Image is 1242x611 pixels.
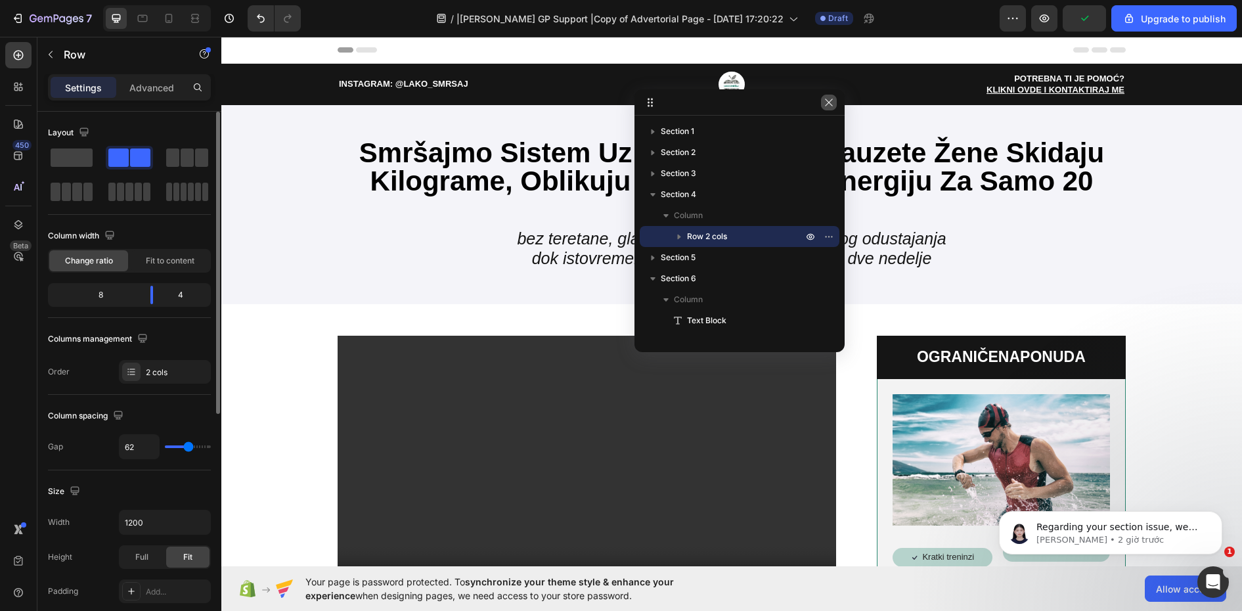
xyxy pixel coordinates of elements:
div: Beta [10,240,32,251]
p: 7 [86,11,92,26]
button: 7 [5,5,98,32]
video: Video [116,299,615,579]
span: Fit to content [146,255,194,267]
span: Regarding your section issue, we have transferred it to technical team and will keep you posted a... [57,38,227,114]
i: bez teretane, gladovanja i osećaja krivice zbog odustajanja [296,192,724,211]
p: Row [64,47,175,62]
span: Section 3 [661,167,696,180]
div: 450 [12,140,32,150]
i: dok istovremeno vide prve rezultate već za dve nedelje [311,212,711,231]
p: Message from Alice, sent 2 giờ trước [57,51,227,62]
div: 8 [51,286,140,304]
div: Add... [146,586,208,598]
p: Plan ishrane [817,510,864,521]
img: gempages_585750023652770499-bba15a79-c20c-47b3-91fd-f4840b9644e0.png [671,357,889,489]
div: 4 [164,286,208,304]
div: Column width [48,227,118,245]
iframe: Intercom live chat [1197,566,1229,598]
div: 2 cols [146,367,208,378]
span: Change ratio [65,255,113,267]
span: Section 6 [661,272,696,285]
div: Undo/Redo [248,5,301,32]
iframe: Intercom notifications tin nhắn [979,484,1242,576]
strong: smršajmo sistem uz pomoć kojeg zauzete žene skidaju kilograme, oblikuju telo i vraćaju energiju z... [138,101,883,188]
p: Advanced [129,81,174,95]
p: OGRANI PONUDA [667,311,893,330]
span: 1 [1224,547,1235,557]
span: Row 1 col [687,335,722,348]
span: synchronize your theme style & enhance your experience [305,576,674,601]
span: Section 1 [661,125,694,138]
span: Text Block [687,314,726,327]
span: Draft [828,12,848,24]
div: Size [48,483,83,501]
span: Column [674,209,703,222]
span: Row 2 cols [687,230,727,243]
input: Auto [120,510,210,534]
span: Section 4 [661,188,696,201]
span: |[PERSON_NAME] GP Support |Copy of Advertorial Page - [DATE] 17:20:22 [456,12,784,26]
span: Column [674,293,703,306]
span: Allow access [1156,582,1215,596]
div: Order [48,366,70,378]
div: Column spacing [48,407,126,425]
div: Layout [48,124,92,142]
span: Your page is password protected. To when designing pages, we need access to your store password. [305,575,725,602]
a: Klikni ovde i kontaktiraj me [765,48,903,58]
div: Width [48,516,70,528]
span: / [451,12,454,26]
span: Full [135,551,148,563]
iframe: Design area [221,37,1242,566]
button: Allow access [1145,576,1226,602]
span: Section 5 [661,251,696,264]
span: Fit [183,551,192,563]
strong: ČENA [756,311,799,328]
p: Kratki treninzi [701,515,753,526]
p: Potrebna ti je pomoć? [646,37,903,48]
input: Auto [120,435,159,459]
span: Section 2 [661,146,696,159]
div: Columns management [48,330,150,348]
button: Upgrade to publish [1111,5,1237,32]
div: Upgrade to publish [1122,12,1226,26]
div: Gap [48,441,63,453]
p: Settings [65,81,102,95]
div: Height [48,551,72,563]
div: Padding [48,585,78,597]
